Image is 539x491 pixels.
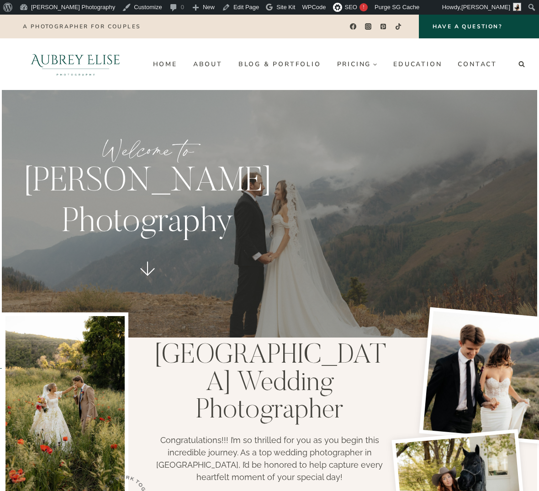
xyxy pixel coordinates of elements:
[276,4,295,11] span: Site Kit
[11,38,140,90] img: Aubrey Elise Photography
[419,15,539,38] a: Have a Question?
[515,58,528,71] button: View Search Form
[377,20,390,33] a: Pinterest
[362,20,375,33] a: Instagram
[7,163,288,244] p: [PERSON_NAME] Photography
[337,61,378,68] span: Pricing
[148,343,391,425] h1: [GEOGRAPHIC_DATA] Wedding Photographer
[7,133,288,167] p: Welcome to
[230,57,329,71] a: Blog & Portfolio
[345,4,357,11] span: SEO
[359,3,368,11] div: !
[329,57,386,71] a: Pricing
[145,57,185,71] a: Home
[23,23,140,30] p: A photographer for couples
[386,57,450,71] a: Education
[145,57,505,71] nav: Primary
[185,57,230,71] a: About
[148,434,391,483] p: Congratulations!!! I’m so thrilled for you as you begin this incredible journey. As a top wedding...
[392,20,405,33] a: TikTok
[450,57,505,71] a: Contact
[461,4,510,11] span: [PERSON_NAME]
[346,20,359,33] a: Facebook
